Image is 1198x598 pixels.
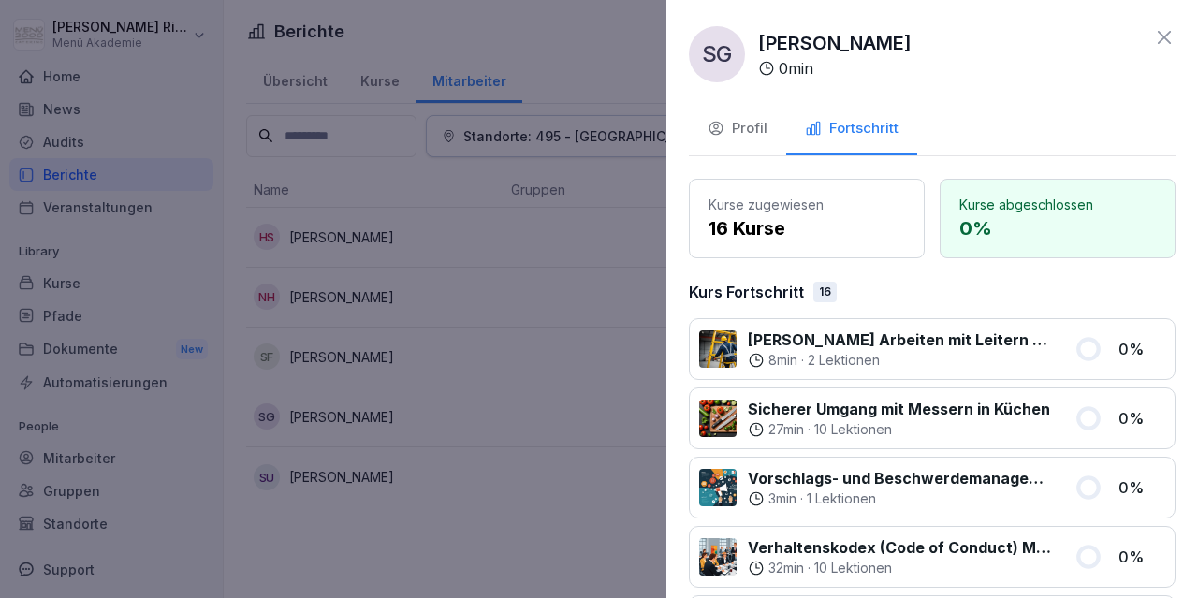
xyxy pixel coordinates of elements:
[708,118,767,139] div: Profil
[768,489,796,508] p: 3 min
[814,559,892,577] p: 10 Lektionen
[748,420,1050,439] div: ·
[748,536,1052,559] p: Verhaltenskodex (Code of Conduct) Menü 2000
[748,559,1052,577] div: ·
[748,328,1052,351] p: [PERSON_NAME] Arbeiten mit Leitern und Tritten
[758,29,912,57] p: [PERSON_NAME]
[805,118,898,139] div: Fortschritt
[779,57,813,80] p: 0 min
[768,420,804,439] p: 27 min
[959,195,1156,214] p: Kurse abgeschlossen
[1118,546,1165,568] p: 0 %
[748,398,1050,420] p: Sicherer Umgang mit Messern in Küchen
[748,489,1052,508] div: ·
[689,105,786,155] button: Profil
[689,26,745,82] div: SG
[1118,338,1165,360] p: 0 %
[1118,407,1165,430] p: 0 %
[768,559,804,577] p: 32 min
[748,351,1052,370] div: ·
[959,214,1156,242] p: 0 %
[709,214,905,242] p: 16 Kurse
[689,281,804,303] p: Kurs Fortschritt
[814,420,892,439] p: 10 Lektionen
[1118,476,1165,499] p: 0 %
[807,489,876,508] p: 1 Lektionen
[768,351,797,370] p: 8 min
[748,467,1052,489] p: Vorschlags- und Beschwerdemanagement bei Menü 2000
[813,282,837,302] div: 16
[808,351,880,370] p: 2 Lektionen
[786,105,917,155] button: Fortschritt
[709,195,905,214] p: Kurse zugewiesen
